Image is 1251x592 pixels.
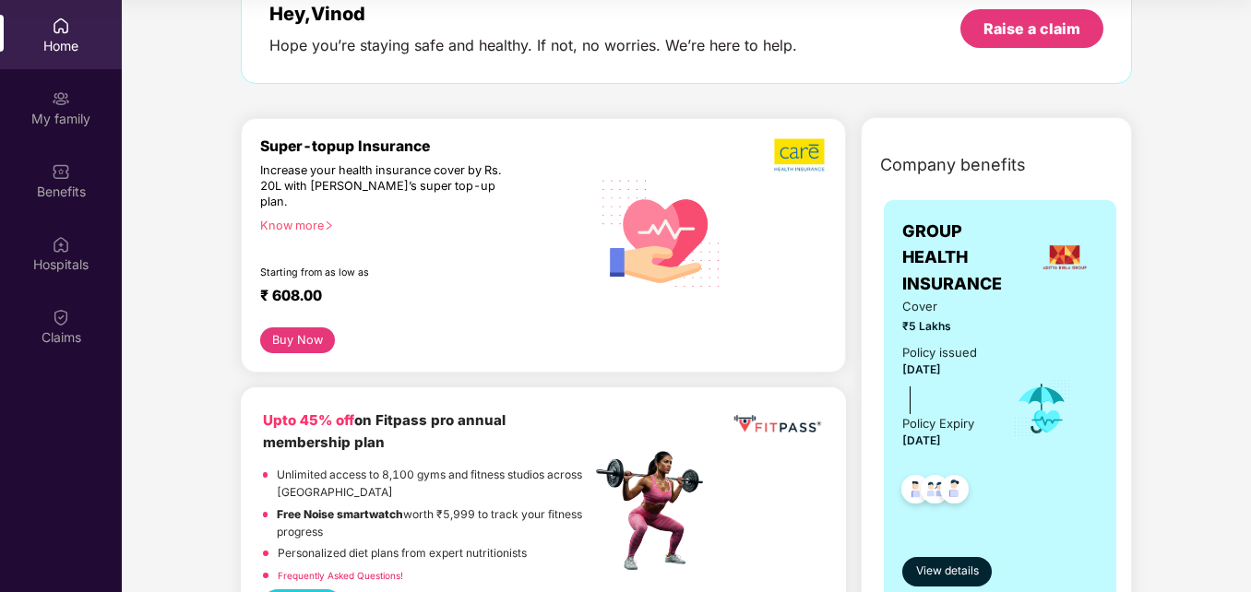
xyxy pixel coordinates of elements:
p: Personalized diet plans from expert nutritionists [278,545,527,562]
span: Company benefits [880,152,1026,178]
button: Buy Now [260,327,334,354]
img: svg+xml;base64,PHN2ZyBpZD0iSG9zcGl0YWxzIiB4bWxucz0iaHR0cDovL3d3dy53My5vcmcvMjAwMC9zdmciIHdpZHRoPS... [52,235,70,254]
img: svg+xml;base64,PHN2ZyBpZD0iQmVuZWZpdHMiIHhtbG5zPSJodHRwOi8vd3d3LnczLm9yZy8yMDAwL3N2ZyIgd2lkdGg9Ij... [52,162,70,181]
span: Cover [902,297,987,316]
a: Frequently Asked Questions! [278,570,403,581]
span: [DATE] [902,362,941,376]
img: svg+xml;base64,PHN2ZyB4bWxucz0iaHR0cDovL3d3dy53My5vcmcvMjAwMC9zdmciIHdpZHRoPSI0OC45NDMiIGhlaWdodD... [893,469,938,515]
b: Upto 45% off [263,411,354,429]
div: Starting from as low as [260,266,512,279]
span: GROUP HEALTH INSURANCE [902,219,1032,297]
img: svg+xml;base64,PHN2ZyB4bWxucz0iaHR0cDovL3d3dy53My5vcmcvMjAwMC9zdmciIHhtbG5zOnhsaW5rPSJodHRwOi8vd3... [590,160,732,304]
img: icon [1012,378,1072,439]
img: insurerLogo [1040,232,1090,282]
div: Policy issued [902,343,977,362]
span: View details [916,562,979,580]
div: Raise a claim [983,18,1080,39]
img: b5dec4f62d2307b9de63beb79f102df3.png [774,137,827,172]
img: svg+xml;base64,PHN2ZyBpZD0iQ2xhaW0iIHhtbG5zPSJodHRwOi8vd3d3LnczLm9yZy8yMDAwL3N2ZyIgd2lkdGg9IjIwIi... [52,308,70,326]
img: svg+xml;base64,PHN2ZyB4bWxucz0iaHR0cDovL3d3dy53My5vcmcvMjAwMC9zdmciIHdpZHRoPSI0OC45NDMiIGhlaWdodD... [932,469,977,515]
span: right [324,220,334,231]
p: Unlimited access to 8,100 gyms and fitness studios across [GEOGRAPHIC_DATA] [277,467,590,502]
strong: Free Noise smartwatch [277,507,403,521]
span: [DATE] [902,433,941,447]
b: on Fitpass pro annual membership plan [263,411,506,451]
div: Policy Expiry [902,414,974,433]
div: Hey, Vinod [269,3,797,25]
p: worth ₹5,999 to track your fitness progress [277,506,590,541]
img: svg+xml;base64,PHN2ZyB3aWR0aD0iMjAiIGhlaWdodD0iMjAiIHZpZXdCb3g9IjAgMCAyMCAyMCIgZmlsbD0ibm9uZSIgeG... [52,89,70,108]
div: Increase your health insurance cover by Rs. 20L with [PERSON_NAME]’s super top-up plan. [260,163,511,210]
img: fpp.png [590,446,720,575]
img: fppp.png [731,409,824,439]
div: ₹ 608.00 [260,287,572,309]
div: Know more [260,219,579,231]
img: svg+xml;base64,PHN2ZyB4bWxucz0iaHR0cDovL3d3dy53My5vcmcvMjAwMC9zdmciIHdpZHRoPSI0OC45MTUiIGhlaWdodD... [912,469,958,515]
img: svg+xml;base64,PHN2ZyBpZD0iSG9tZSIgeG1sbnM9Imh0dHA6Ly93d3cudzMub3JnLzIwMDAvc3ZnIiB3aWR0aD0iMjAiIG... [52,17,70,35]
div: Super-topup Insurance [260,137,590,155]
button: View details [902,557,992,586]
span: ₹5 Lakhs [902,318,987,336]
div: Hope you’re staying safe and healthy. If not, no worries. We’re here to help. [269,36,797,55]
